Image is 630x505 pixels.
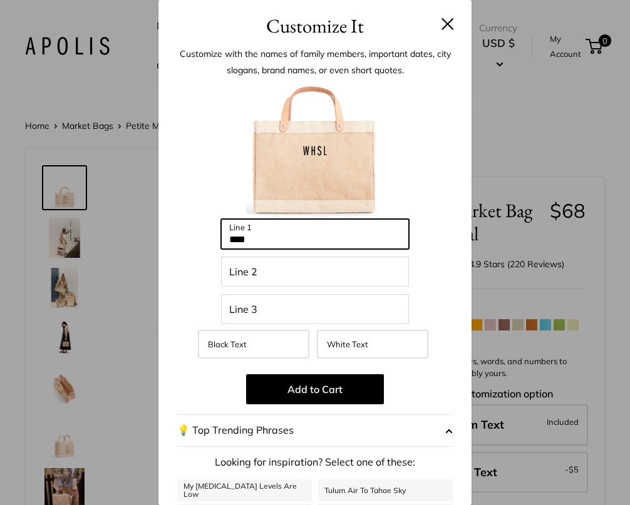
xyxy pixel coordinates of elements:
[177,46,453,78] p: Customize with the names of family members, important dates, city slogans, brand names, or even s...
[327,339,368,349] span: White Text
[246,81,384,219] img: customizer-prod
[177,11,453,41] h3: Customize It
[177,453,453,472] p: Looking for inspiration? Select one of these:
[198,330,309,359] label: Black Text
[317,330,428,359] label: White Text
[318,479,453,501] a: Tulum Air To Tahoe Sky
[177,479,312,501] a: My [MEDICAL_DATA] Levels Are Low
[177,414,453,447] button: 💡 Top Trending Phrases
[246,374,384,404] button: Add to Cart
[208,339,247,349] span: Black Text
